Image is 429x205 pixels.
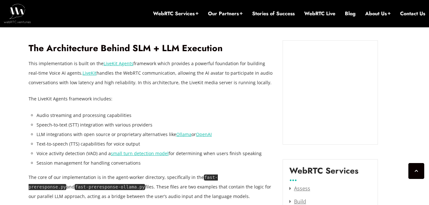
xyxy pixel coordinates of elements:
[289,47,371,138] iframe: Embedded CTA
[153,10,198,17] a: WebRTC Services
[196,131,212,137] a: OpenAI
[104,60,133,66] a: LiveKit Agents
[4,4,31,23] img: WebRTC.ventures
[37,158,273,168] li: Session management for handling conversations
[83,70,97,76] a: LiveKit
[252,10,295,17] a: Stories of Success
[75,184,145,190] code: fast-preresponse-ollama.py
[29,94,273,104] p: The LiveKit Agents framework includes:
[29,174,218,190] code: fast-preresponse.py
[29,173,273,201] p: The core of our implementation is in the agent-worker directory, specifically in the and files. T...
[304,10,335,17] a: WebRTC Live
[37,139,273,149] li: Text-to-speech (TTS) capabilities for voice output
[289,185,310,192] a: Assess
[176,131,191,137] a: Ollama
[365,10,391,17] a: About Us
[29,43,273,54] h2: The Architecture Behind SLM + LLM Execution
[111,150,169,156] a: small turn detection model
[345,10,356,17] a: Blog
[289,166,359,181] label: WebRTC Services
[37,111,273,120] li: Audio streaming and processing capabilities
[400,10,425,17] a: Contact Us
[29,59,273,87] p: This implementation is built on the framework which provides a powerful foundation for building r...
[37,120,273,130] li: Speech-to-text (STT) integration with various providers
[289,198,306,205] a: Build
[37,130,273,139] li: LLM integrations with open source or proprietary alternatives like or
[208,10,243,17] a: Our Partners
[37,149,273,158] li: Voice activity detection (VAD) and a for determining when users finish speaking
